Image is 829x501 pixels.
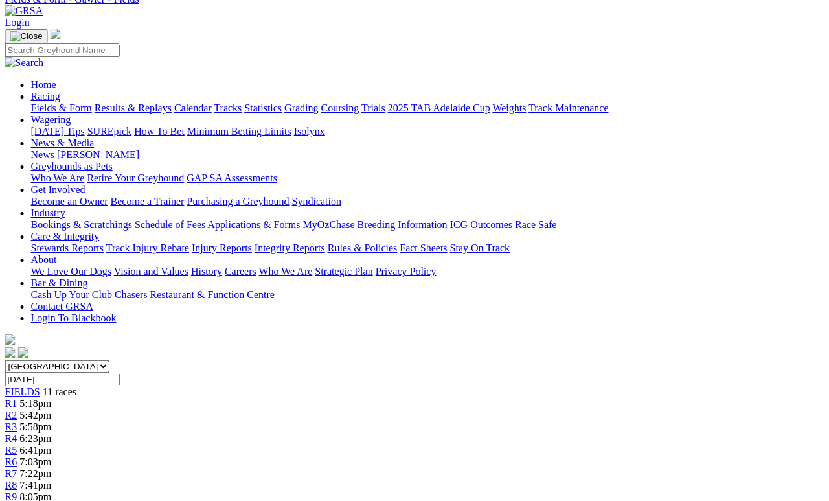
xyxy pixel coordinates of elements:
[529,102,609,113] a: Track Maintenance
[358,219,448,230] a: Breeding Information
[95,102,172,113] a: Results & Replays
[115,289,275,300] a: Chasers Restaurant & Function Centre
[31,301,93,312] a: Contact GRSA
[31,266,824,277] div: About
[18,347,28,358] img: twitter.svg
[31,242,104,253] a: Stewards Reports
[515,219,556,230] a: Race Safe
[5,421,17,432] a: R3
[31,91,60,102] a: Racing
[208,219,301,230] a: Applications & Forms
[5,29,48,43] button: Toggle navigation
[5,480,17,491] a: R8
[20,445,52,456] span: 6:41pm
[31,149,824,161] div: News & Media
[187,196,290,207] a: Purchasing a Greyhound
[5,373,120,386] input: Select date
[5,5,43,17] img: GRSA
[315,266,373,277] a: Strategic Plan
[225,266,256,277] a: Careers
[259,266,313,277] a: Who We Are
[31,149,54,160] a: News
[31,196,108,207] a: Become an Owner
[5,386,40,397] span: FIELDS
[5,468,17,479] a: R7
[31,312,117,323] a: Login To Blackbook
[31,196,824,207] div: Get Involved
[5,17,30,28] a: Login
[450,242,510,253] a: Stay On Track
[31,231,100,242] a: Care & Integrity
[31,79,56,90] a: Home
[5,398,17,409] a: R1
[51,29,61,39] img: logo-grsa-white.png
[303,219,355,230] a: MyOzChase
[20,421,52,432] span: 5:58pm
[5,456,17,467] a: R6
[245,102,282,113] a: Statistics
[31,289,112,300] a: Cash Up Your Club
[214,102,242,113] a: Tracks
[292,196,341,207] a: Syndication
[187,172,278,183] a: GAP SA Assessments
[493,102,527,113] a: Weights
[192,242,252,253] a: Injury Reports
[174,102,212,113] a: Calendar
[43,386,76,397] span: 11 races
[285,102,319,113] a: Grading
[388,102,490,113] a: 2025 TAB Adelaide Cup
[114,266,188,277] a: Vision and Values
[31,207,65,218] a: Industry
[5,410,17,421] a: R2
[5,347,16,358] img: facebook.svg
[31,126,85,137] a: [DATE] Tips
[31,102,824,114] div: Racing
[111,196,185,207] a: Become a Trainer
[5,433,17,444] a: R4
[5,57,44,69] img: Search
[191,266,222,277] a: History
[20,480,52,491] span: 7:41pm
[361,102,385,113] a: Trials
[87,126,131,137] a: SUREpick
[31,161,113,172] a: Greyhounds as Pets
[31,277,88,288] a: Bar & Dining
[255,242,325,253] a: Integrity Reports
[294,126,325,137] a: Isolynx
[31,266,111,277] a: We Love Our Dogs
[20,433,52,444] span: 6:23pm
[87,172,185,183] a: Retire Your Greyhound
[31,219,132,230] a: Bookings & Scratchings
[5,334,16,345] img: logo-grsa-white.png
[31,289,824,301] div: Bar & Dining
[135,126,185,137] a: How To Bet
[135,219,205,230] a: Schedule of Fees
[31,137,95,148] a: News & Media
[20,468,52,479] span: 7:22pm
[10,31,43,41] img: Close
[57,149,139,160] a: [PERSON_NAME]
[31,254,57,265] a: About
[31,172,85,183] a: Who We Are
[106,242,189,253] a: Track Injury Rebate
[31,102,92,113] a: Fields & Form
[20,456,52,467] span: 7:03pm
[400,242,448,253] a: Fact Sheets
[376,266,437,277] a: Privacy Policy
[5,445,17,456] a: R5
[187,126,291,137] a: Minimum Betting Limits
[31,126,824,137] div: Wagering
[31,184,85,195] a: Get Involved
[5,43,120,57] input: Search
[31,114,71,125] a: Wagering
[321,102,359,113] a: Coursing
[328,242,398,253] a: Rules & Policies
